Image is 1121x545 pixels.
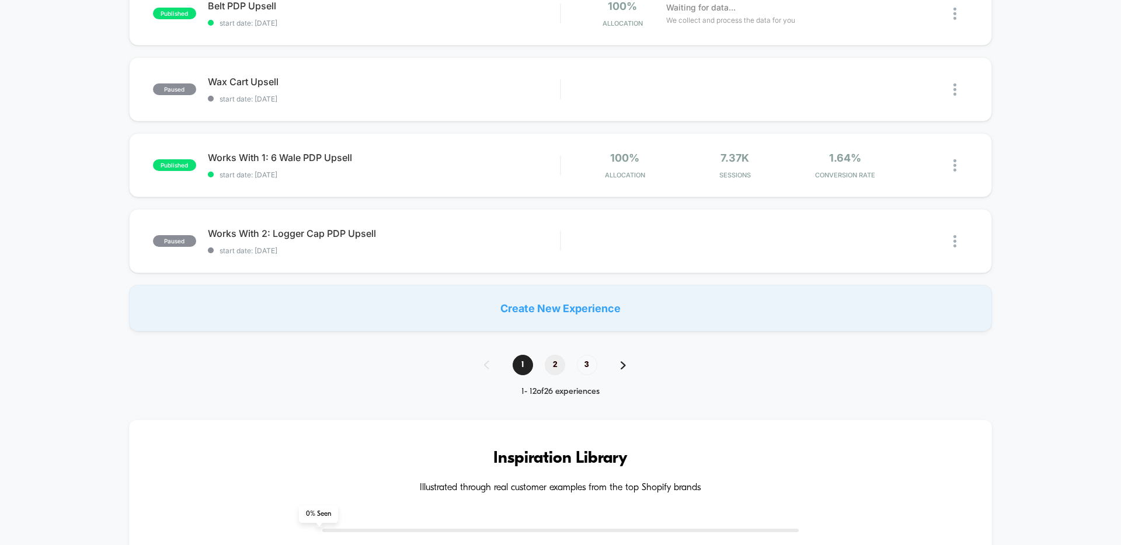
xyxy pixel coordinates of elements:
span: Wax Cart Upsell [208,76,560,88]
span: 1.64% [829,152,861,164]
img: close [953,83,956,96]
span: start date: [DATE] [208,170,560,179]
span: Works With 2: Logger Cap PDP Upsell [208,228,560,239]
img: close [953,235,956,247]
span: Works With 1: 6 Wale PDP Upsell [208,152,560,163]
span: Sessions [683,171,788,179]
div: Create New Experience [129,285,992,331]
span: 0 % Seen [299,505,338,523]
span: Allocation [605,171,645,179]
img: close [953,159,956,172]
span: start date: [DATE] [208,19,560,27]
span: 3 [577,355,597,375]
span: published [153,159,196,171]
span: Waiting for data... [666,1,736,14]
img: close [953,8,956,20]
span: 7.37k [720,152,749,164]
span: start date: [DATE] [208,95,560,103]
span: 100% [610,152,639,164]
div: 1 - 12 of 26 experiences [472,387,649,397]
h4: Illustrated through real customer examples from the top Shopify brands [164,483,957,494]
span: 2 [545,355,565,375]
span: start date: [DATE] [208,246,560,255]
img: pagination forward [621,361,626,369]
span: CONVERSION RATE [793,171,897,179]
span: paused [153,235,196,247]
h3: Inspiration Library [164,449,957,468]
span: published [153,8,196,19]
span: paused [153,83,196,95]
span: We collect and process the data for you [666,15,795,26]
span: Allocation [603,19,643,27]
span: 1 [513,355,533,375]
